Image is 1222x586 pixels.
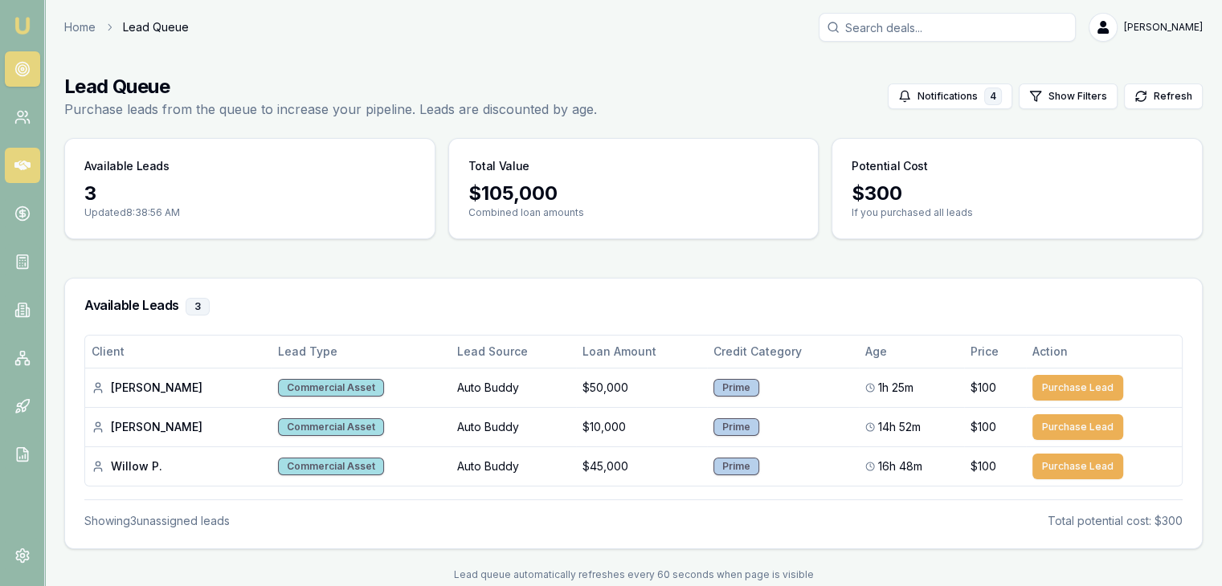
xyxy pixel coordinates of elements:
img: emu-icon-u.png [13,16,32,35]
p: If you purchased all leads [852,206,1183,219]
button: Notifications4 [888,83,1012,109]
th: Loan Amount [576,336,707,368]
div: 3 [186,298,210,315]
span: 14h 52m [878,419,921,435]
div: $ 105,000 [468,181,799,206]
div: Prime [713,418,759,436]
span: 16h 48m [878,458,922,474]
span: Lead Queue [123,19,189,35]
p: Updated 8:38:56 AM [84,206,415,219]
span: $100 [971,458,996,474]
div: Commercial Asset [278,458,384,475]
div: Prime [713,379,759,397]
div: Lead queue automatically refreshes every 60 seconds when page is visible [64,568,1203,581]
p: Purchase leads from the queue to increase your pipeline. Leads are discounted by age. [64,100,597,119]
button: Purchase Lead [1032,454,1123,479]
nav: breadcrumb [64,19,189,35]
div: $ 300 [852,181,1183,206]
div: Total potential cost: $300 [1048,513,1183,529]
div: [PERSON_NAME] [92,419,265,435]
h3: Available Leads [84,158,170,174]
div: Commercial Asset [278,379,384,397]
div: Showing 3 unassigned lead s [84,513,230,529]
th: Lead Type [272,336,451,368]
th: Age [859,336,964,368]
div: [PERSON_NAME] [92,380,265,396]
div: Willow P. [92,458,265,474]
h1: Lead Queue [64,74,597,100]
input: Search deals [819,13,1076,42]
td: $50,000 [576,368,707,407]
button: Purchase Lead [1032,414,1123,440]
th: Lead Source [450,336,576,368]
th: Action [1026,336,1182,368]
button: Refresh [1124,83,1203,109]
div: Commercial Asset [278,418,384,436]
div: Prime [713,458,759,475]
td: Auto Buddy [450,368,576,407]
h3: Potential Cost [852,158,927,174]
span: [PERSON_NAME] [1124,21,1203,34]
th: Client [85,336,272,368]
td: $10,000 [576,407,707,446]
p: Combined loan amounts [468,206,799,219]
td: Auto Buddy [450,446,576,486]
button: Show Filters [1019,83,1118,109]
td: $45,000 [576,446,707,486]
th: Price [964,336,1026,368]
td: Auto Buddy [450,407,576,446]
a: Home [64,19,96,35]
span: $100 [971,380,996,396]
span: $100 [971,419,996,435]
div: 4 [984,87,1002,105]
button: Purchase Lead [1032,375,1123,401]
th: Credit Category [707,336,860,368]
span: 1h 25m [878,380,913,396]
h3: Total Value [468,158,529,174]
div: 3 [84,181,415,206]
h3: Available Leads [84,298,1183,315]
